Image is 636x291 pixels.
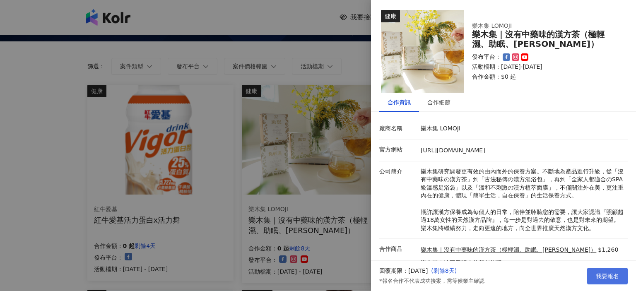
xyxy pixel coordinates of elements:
[421,147,485,154] a: [URL][DOMAIN_NAME]
[379,168,417,176] p: 公司簡介
[379,245,417,253] p: 合作商品
[472,22,605,30] div: 樂木集 LOMOJI
[421,125,624,133] p: 樂木集 LOMOJI
[379,277,484,285] p: *報名合作不代表成功接案，需等候業主確認
[472,63,618,71] p: 活動檔期：[DATE]-[DATE]
[381,10,400,22] div: 健康
[598,246,618,254] p: $1,260
[596,273,619,279] span: 我要報名
[472,73,618,81] p: 合作金額： $0 起
[381,10,464,93] img: 樂木集｜沒有中藥味的漢方茶（極輕濕、助眠、亮妍）
[421,168,624,233] p: 樂木集研究開發更有效的由內而外的保養方案。不斷地為產品進行升級，從「沒有中藥味の漢方茶」到「古法秘傳の漢方湯浴包」，再到「全家人都適合のSPA級溫感足浴袋」以及「溫和不刺激の漢方植萃面膜」，不僅...
[421,246,596,254] a: 樂木集｜沒有中藥味的漢方茶（極輕濕、助眠、[PERSON_NAME]）
[427,98,450,107] div: 合作細節
[379,267,428,275] p: 回覆期限：[DATE]
[388,98,411,107] div: 合作資訊
[379,125,417,133] p: 廠商名稱
[472,53,501,61] p: 發布平台：
[472,30,618,49] div: 樂木集｜沒有中藥味的漢方茶（極輕濕、助眠、[PERSON_NAME]）
[431,267,484,275] p: ( 剩餘8天 )
[587,268,628,284] button: 我要報名
[379,146,417,154] p: 官方網站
